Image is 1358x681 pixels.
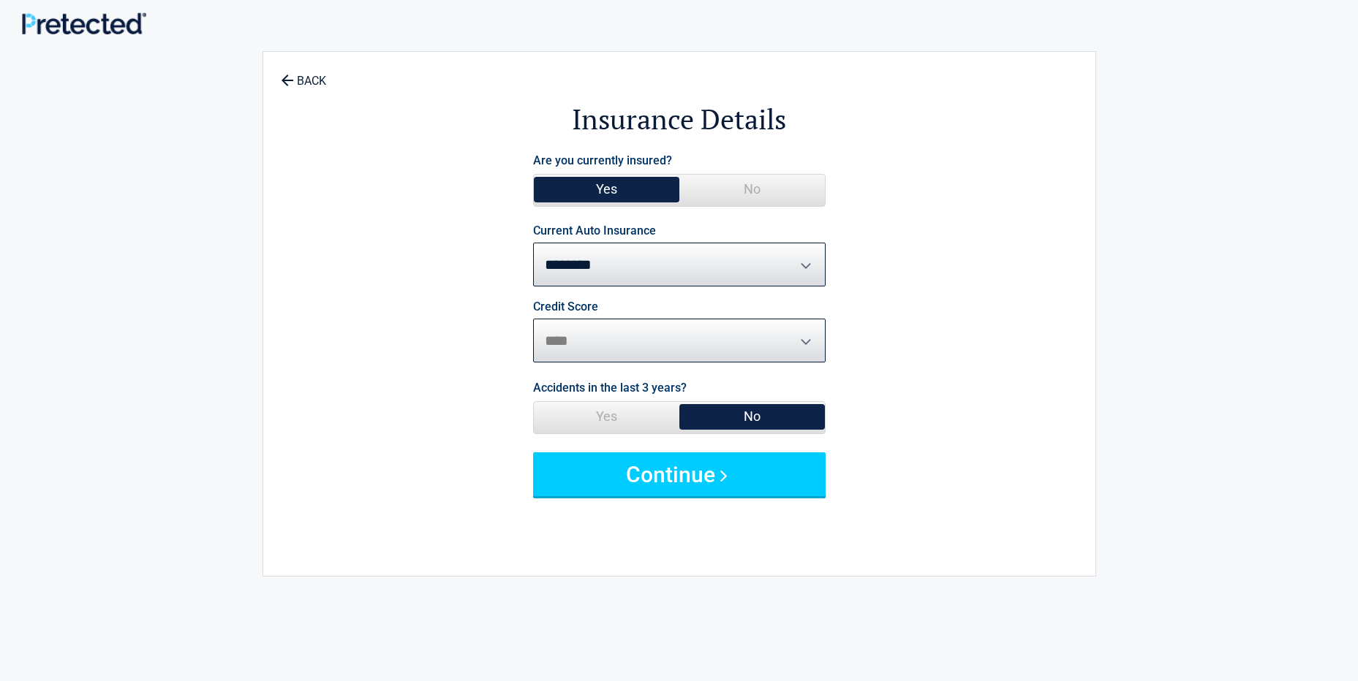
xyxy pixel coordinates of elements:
span: No [679,175,825,204]
label: Current Auto Insurance [533,225,656,237]
h2: Insurance Details [344,101,1015,138]
label: Accidents in the last 3 years? [533,378,687,397]
span: Yes [534,175,679,204]
span: No [679,402,825,431]
img: Main Logo [22,12,146,35]
button: Continue [533,452,826,496]
label: Are you currently insured? [533,151,672,170]
a: BACK [278,61,329,87]
label: Credit Score [533,301,598,313]
span: Yes [534,402,679,431]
